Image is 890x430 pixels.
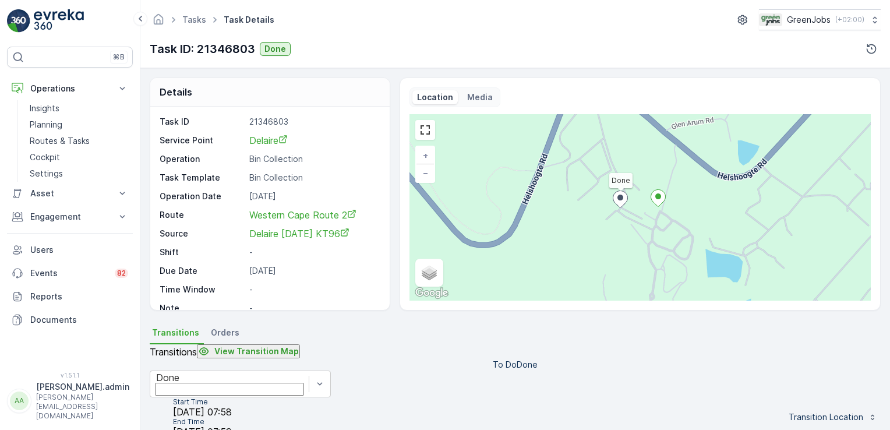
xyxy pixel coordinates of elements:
[160,265,245,277] p: Due Date
[25,133,133,149] a: Routes & Tasks
[197,344,300,358] button: View Transition Map
[160,228,245,239] p: Source
[416,147,434,164] a: Zoom In
[211,327,239,339] span: Orders
[249,284,377,295] p: -
[25,100,133,117] a: Insights
[30,135,90,147] p: Routes & Tasks
[173,397,232,407] p: Start Time
[416,260,442,286] a: Layers
[249,228,377,239] a: Delaire Tuesday KT96
[412,286,451,301] a: Open this area in Google Maps (opens a new window)
[160,116,245,128] p: Task ID
[7,77,133,100] button: Operations
[7,372,133,379] span: v 1.51.1
[25,149,133,165] a: Cockpit
[759,9,881,30] button: GreenJobs(+02:00)
[152,17,165,27] a: Homepage
[7,262,133,285] a: Events82
[30,291,128,302] p: Reports
[30,188,110,199] p: Asset
[835,15,864,24] p: ( +02:00 )
[264,43,286,55] p: Done
[249,191,377,202] p: [DATE]
[249,209,356,221] span: Western Cape Route 2
[416,121,434,139] a: View Fullscreen
[30,168,63,179] p: Settings
[789,411,863,423] p: Transition Location
[34,9,84,33] img: logo_light-DOdMpM7g.png
[30,151,60,163] p: Cockpit
[160,135,245,146] p: Service Point
[249,135,377,146] a: Delaire
[249,172,377,184] p: Bin Collection
[117,269,126,278] p: 82
[160,284,245,295] p: Time Window
[160,209,245,221] p: Route
[249,228,349,239] span: Delaire [DATE] KT96
[150,347,197,357] p: Transitions
[173,417,232,427] p: End Time
[160,191,245,202] p: Operation Date
[160,85,192,99] p: Details
[249,135,288,146] span: Delaire
[36,381,129,393] p: [PERSON_NAME].admin
[7,9,30,33] img: logo
[423,150,428,160] span: +
[30,83,110,94] p: Operations
[150,40,255,58] p: Task ID: 21346803
[759,13,782,26] img: Green_Jobs_Logo.png
[260,42,291,56] button: Done
[7,381,133,421] button: AA[PERSON_NAME].admin[PERSON_NAME][EMAIL_ADDRESS][DOMAIN_NAME]
[214,346,299,357] p: View Transition Map
[173,406,232,418] span: [DATE] 07:58
[160,246,245,258] p: Shift
[30,211,110,223] p: Engagement
[160,302,245,314] p: Note
[221,14,277,26] span: Task Details
[30,314,128,326] p: Documents
[30,267,108,279] p: Events
[7,238,133,262] a: Users
[7,308,133,332] a: Documents
[423,168,429,178] span: −
[30,244,128,256] p: Users
[182,15,206,24] a: Tasks
[7,182,133,205] button: Asset
[249,116,377,128] p: 21346803
[36,393,129,421] p: [PERSON_NAME][EMAIL_ADDRESS][DOMAIN_NAME]
[7,285,133,308] a: Reports
[156,372,303,383] div: Done
[467,91,493,103] p: Media
[785,408,881,427] button: Transition Location
[787,14,831,26] p: GreenJobs
[249,246,377,258] p: -
[249,153,377,165] p: Bin Collection
[249,302,377,314] p: -
[152,327,199,339] span: Transitions
[412,286,451,301] img: Google
[417,91,453,103] p: Location
[30,119,62,131] p: Planning
[10,392,29,410] div: AA
[25,117,133,133] a: Planning
[7,205,133,228] button: Engagement
[160,153,245,165] p: Operation
[517,359,538,371] p: Done
[30,103,59,114] p: Insights
[249,209,377,221] a: Western Cape Route 2
[25,165,133,182] a: Settings
[160,172,245,184] p: Task Template
[493,359,517,371] p: To Do
[249,265,377,277] p: [DATE]
[113,52,125,62] p: ⌘B
[416,164,434,182] a: Zoom Out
